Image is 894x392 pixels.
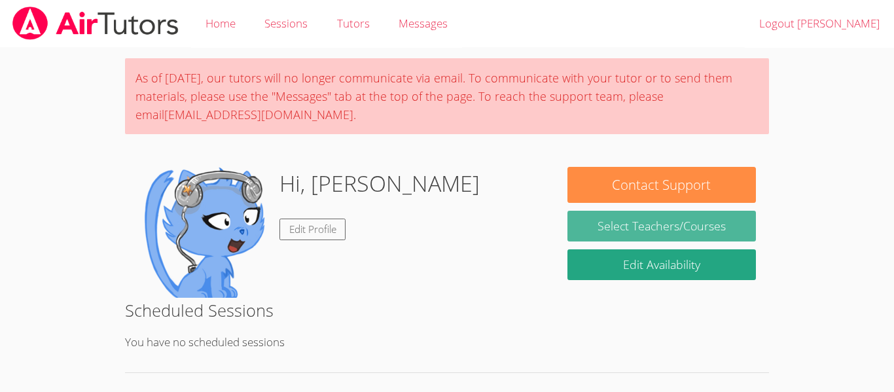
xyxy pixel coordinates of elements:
img: airtutors_banner-c4298cdbf04f3fff15de1276eac7730deb9818008684d7c2e4769d2f7ddbe033.png [11,7,180,40]
button: Contact Support [567,167,756,203]
span: Messages [399,16,448,31]
h2: Scheduled Sessions [125,298,769,323]
p: You have no scheduled sessions [125,333,769,352]
a: Edit Availability [567,249,756,280]
div: As of [DATE], our tutors will no longer communicate via email. To communicate with your tutor or ... [125,58,769,134]
a: Select Teachers/Courses [567,211,756,241]
a: Edit Profile [279,219,346,240]
img: default.png [138,167,269,298]
h1: Hi, [PERSON_NAME] [279,167,480,200]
